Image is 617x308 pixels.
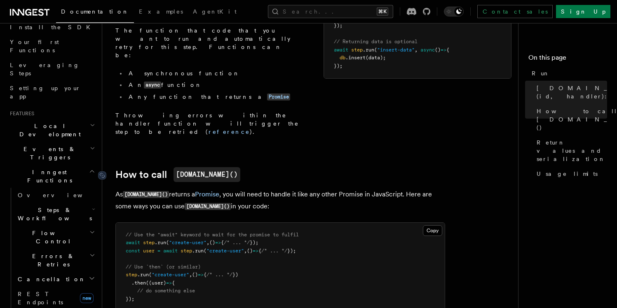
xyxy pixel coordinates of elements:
[14,249,97,272] button: Errors & Retries
[446,47,449,53] span: {
[172,280,175,286] span: {
[7,35,97,58] a: Your first Functions
[126,81,304,89] li: An function
[189,272,192,278] span: ,
[528,66,607,81] a: Run
[420,47,435,53] span: async
[7,165,97,188] button: Inngest Functions
[198,272,204,278] span: =>
[126,248,140,254] span: const
[149,272,152,278] span: (
[137,288,195,294] span: // do something else
[267,93,290,100] a: Promise
[532,69,550,77] span: Run
[7,81,97,104] a: Setting up your app
[366,55,386,61] span: (data);
[10,39,59,54] span: Your first Functions
[137,272,149,278] span: .run
[56,2,134,23] a: Documentation
[221,240,224,245] span: {
[244,248,247,254] span: ,
[537,170,598,178] span: Usage limits
[345,55,366,61] span: .insert
[377,7,388,16] kbd: ⌘K
[287,248,296,254] span: });
[144,82,161,89] code: async
[533,81,607,104] a: [DOMAIN_NAME](id, handler): Promise
[139,8,183,15] span: Examples
[7,122,90,138] span: Local Development
[351,47,363,53] span: step
[206,240,209,245] span: ,
[10,62,80,77] span: Leveraging Steps
[185,203,231,210] code: [DOMAIN_NAME]()
[7,145,90,161] span: Events & Triggers
[533,104,607,135] a: How to call [DOMAIN_NAME]()
[126,264,201,270] span: // Use `then` (or similar)
[192,272,198,278] span: ()
[166,240,169,245] span: (
[14,188,97,203] a: Overview
[441,47,446,53] span: =>
[415,47,418,53] span: ,
[10,24,95,30] span: Install the SDK
[334,63,343,69] span: });
[250,240,258,245] span: });
[444,7,464,16] button: Toggle dark mode
[18,192,103,198] span: Overview
[533,135,607,166] a: Return values and serialization
[377,47,415,53] span: "insert-data"
[232,272,238,278] span: })
[115,111,304,136] p: Throwing errors within the handler function will trigger the step to be retried ( ).
[174,167,240,182] code: [DOMAIN_NAME]()
[7,58,97,81] a: Leveraging Steps
[14,275,86,283] span: Cancellation
[80,293,94,303] span: new
[533,166,607,181] a: Usage limits
[166,280,172,286] span: =>
[7,119,97,142] button: Local Development
[157,248,160,254] span: =
[146,280,166,286] span: ((user)
[134,2,188,22] a: Examples
[363,47,374,53] span: .run
[115,189,445,212] p: As returns a , you will need to handle it like any other Promise in JavaScript. Here are some way...
[14,206,92,222] span: Steps & Workflows
[192,248,204,254] span: .run
[143,240,155,245] span: step
[253,248,258,254] span: =>
[126,232,299,238] span: // Use the "await" keyword to wait for the promise to fulfil
[204,272,206,278] span: {
[126,69,304,77] li: A synchronous function
[169,240,206,245] span: "create-user"
[215,240,221,245] span: =>
[423,225,442,236] button: Copy
[126,272,137,278] span: step
[131,280,146,286] span: .then
[268,5,393,18] button: Search...⌘K
[14,272,97,287] button: Cancellation
[556,5,610,18] a: Sign Up
[14,226,97,249] button: Flow Control
[435,47,441,53] span: ()
[152,272,189,278] span: "create-user"
[7,20,97,35] a: Install the SDK
[14,203,97,226] button: Steps & Workflows
[10,85,81,100] span: Setting up your app
[195,190,219,198] a: Promise
[126,296,134,302] span: });
[115,26,304,59] p: The function that code that you want to run and automatically retry for this step. Functions can be:
[193,8,237,15] span: AgentKit
[528,53,607,66] h4: On this page
[334,39,418,44] span: // Returning data is optional
[340,55,345,61] span: db
[14,229,89,245] span: Flow Control
[258,248,261,254] span: {
[126,240,140,245] span: await
[374,47,377,53] span: (
[143,248,155,254] span: user
[334,47,348,53] span: await
[334,23,343,28] span: });
[188,2,242,22] a: AgentKit
[204,248,206,254] span: (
